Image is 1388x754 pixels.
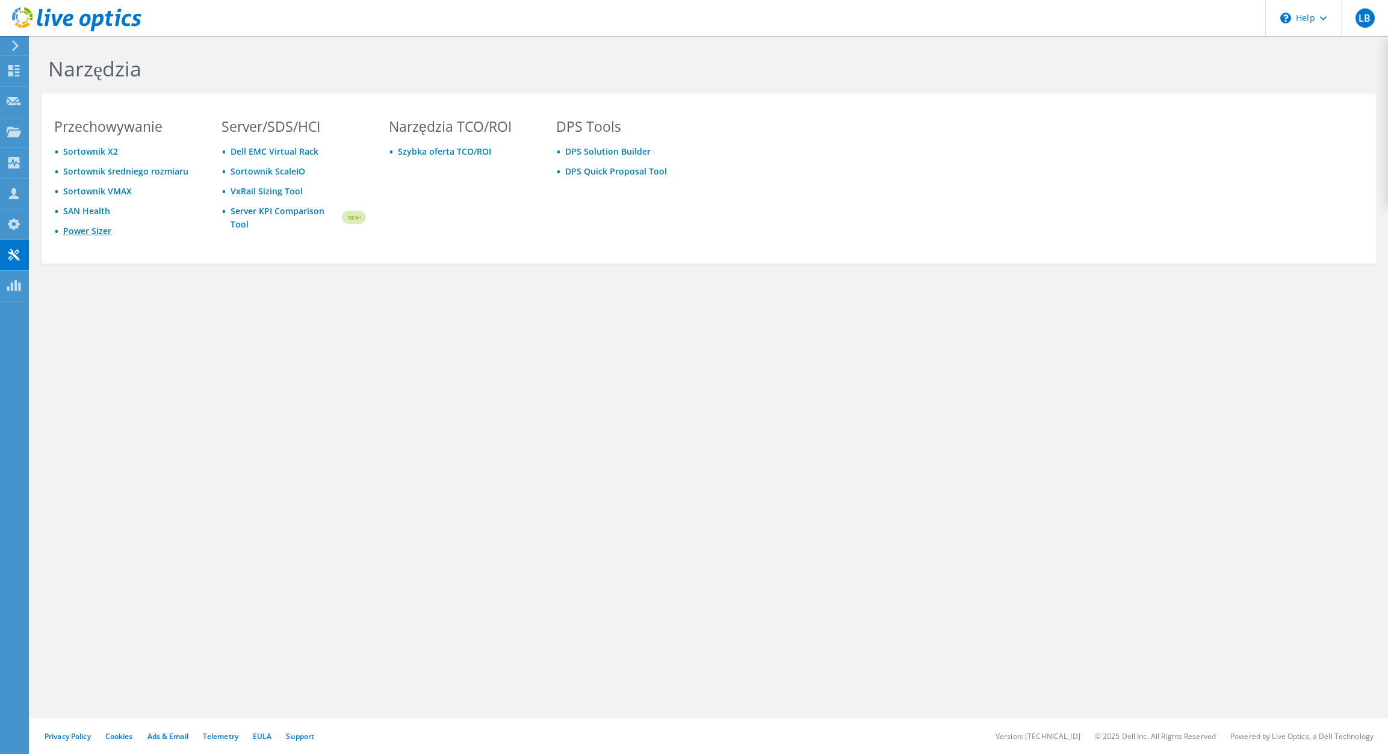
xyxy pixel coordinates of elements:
svg: \n [1280,13,1291,23]
li: Powered by Live Optics, a Dell Technology [1230,731,1374,741]
h1: Narzędzia [48,56,861,81]
a: SAN Health [63,205,110,217]
a: DPS Solution Builder [565,146,651,157]
a: EULA [253,731,271,741]
a: Telemetry [203,731,238,741]
a: Dell EMC Virtual Rack [231,146,318,157]
a: Szybka oferta TCO/ROI [398,146,491,157]
h3: Narzędzia TCO/ROI [389,120,533,133]
li: © 2025 Dell Inc. All Rights Reserved [1095,731,1216,741]
a: DPS Quick Proposal Tool [565,165,667,177]
a: Ads & Email [147,731,188,741]
a: Power Sizer [63,225,111,236]
a: Server KPI Comparison Tool [231,205,340,231]
a: Support [286,731,314,741]
h3: DPS Tools [556,120,701,133]
h3: Przechowywanie [54,120,199,133]
a: Privacy Policy [45,731,91,741]
a: Sortownik X2 [63,146,118,157]
a: VxRail Sizing Tool [231,185,303,197]
h3: Server/SDS/HCI [222,120,366,133]
span: LB [1355,8,1375,28]
a: Sortownik ScaleIO [231,165,305,177]
img: new-badge.svg [340,203,366,232]
a: Cookies [105,731,133,741]
a: Sortownik VMAX [63,185,132,197]
a: Sortownik średniego rozmiaru [63,165,188,177]
li: Version: [TECHNICAL_ID] [996,731,1080,741]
